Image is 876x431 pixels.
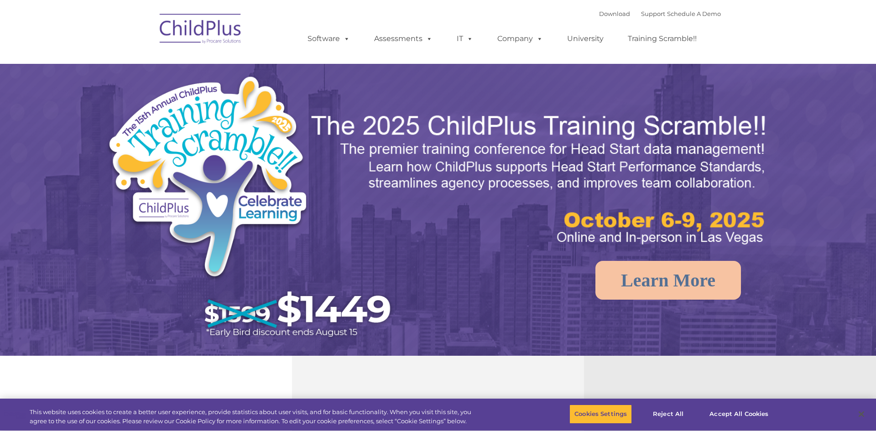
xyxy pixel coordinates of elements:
[365,30,442,48] a: Assessments
[667,10,721,17] a: Schedule A Demo
[558,30,613,48] a: University
[488,30,552,48] a: Company
[569,405,632,424] button: Cookies Settings
[599,10,721,17] font: |
[641,10,665,17] a: Support
[851,404,871,424] button: Close
[30,408,482,426] div: This website uses cookies to create a better user experience, provide statistics about user visit...
[298,30,359,48] a: Software
[704,405,773,424] button: Accept All Cookies
[619,30,706,48] a: Training Scramble!!
[595,261,741,300] a: Learn More
[155,7,246,53] img: ChildPlus by Procare Solutions
[599,10,630,17] a: Download
[448,30,482,48] a: IT
[640,405,697,424] button: Reject All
